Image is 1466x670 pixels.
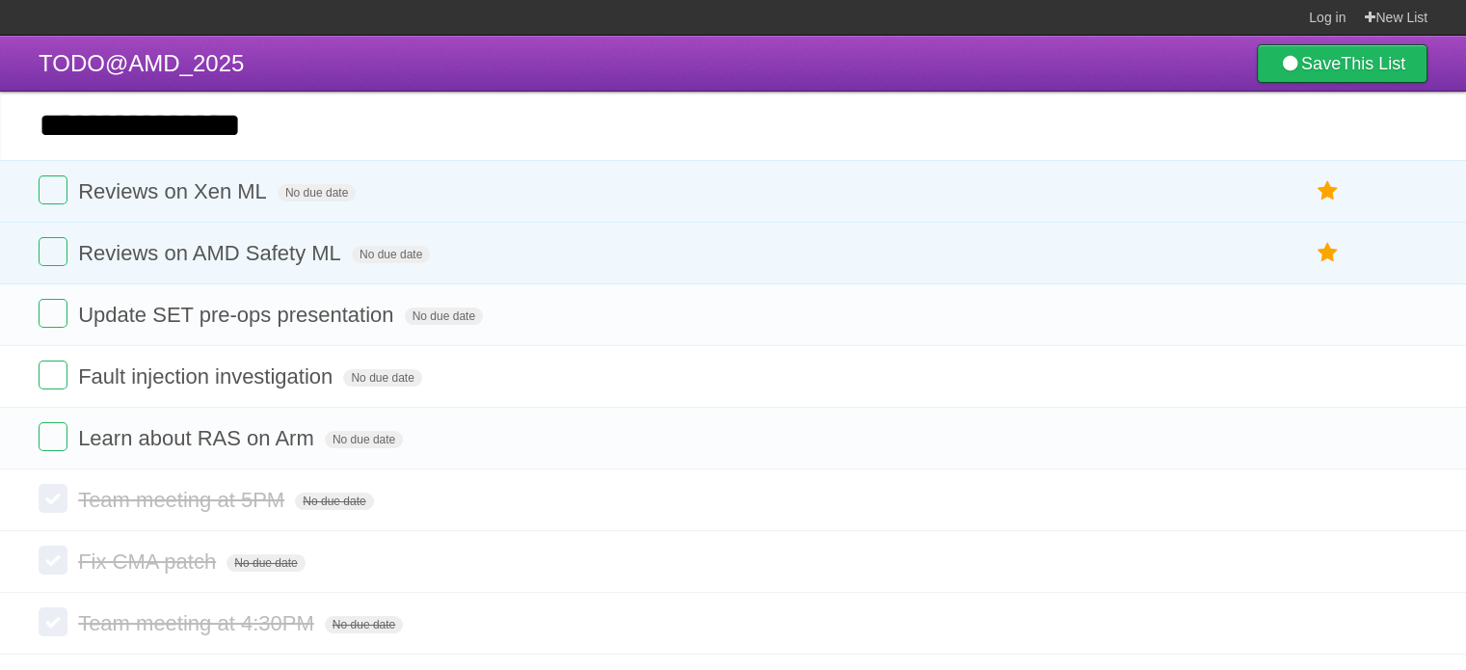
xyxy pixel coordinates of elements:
[325,616,403,633] span: No due date
[39,237,67,266] label: Done
[39,299,67,328] label: Done
[1310,237,1346,269] label: Star task
[325,431,403,448] span: No due date
[352,246,430,263] span: No due date
[227,554,305,572] span: No due date
[39,484,67,513] label: Done
[343,369,421,387] span: No due date
[39,50,244,76] span: TODO@AMD_2025
[1341,54,1405,73] b: This List
[78,179,272,203] span: Reviews on Xen ML
[1257,44,1427,83] a: SaveThis List
[39,607,67,636] label: Done
[39,422,67,451] label: Done
[39,361,67,389] label: Done
[78,549,221,574] span: Fix CMA patch
[278,184,356,201] span: No due date
[78,611,319,635] span: Team meeting at 4:30PM
[39,546,67,575] label: Done
[78,426,319,450] span: Learn about RAS on Arm
[78,364,337,389] span: Fault injection investigation
[78,488,289,512] span: Team meeting at 5PM
[405,308,483,325] span: No due date
[39,175,67,204] label: Done
[295,493,373,510] span: No due date
[1310,175,1346,207] label: Star task
[78,241,346,265] span: Reviews on AMD Safety ML
[78,303,398,327] span: Update SET pre-ops presentation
